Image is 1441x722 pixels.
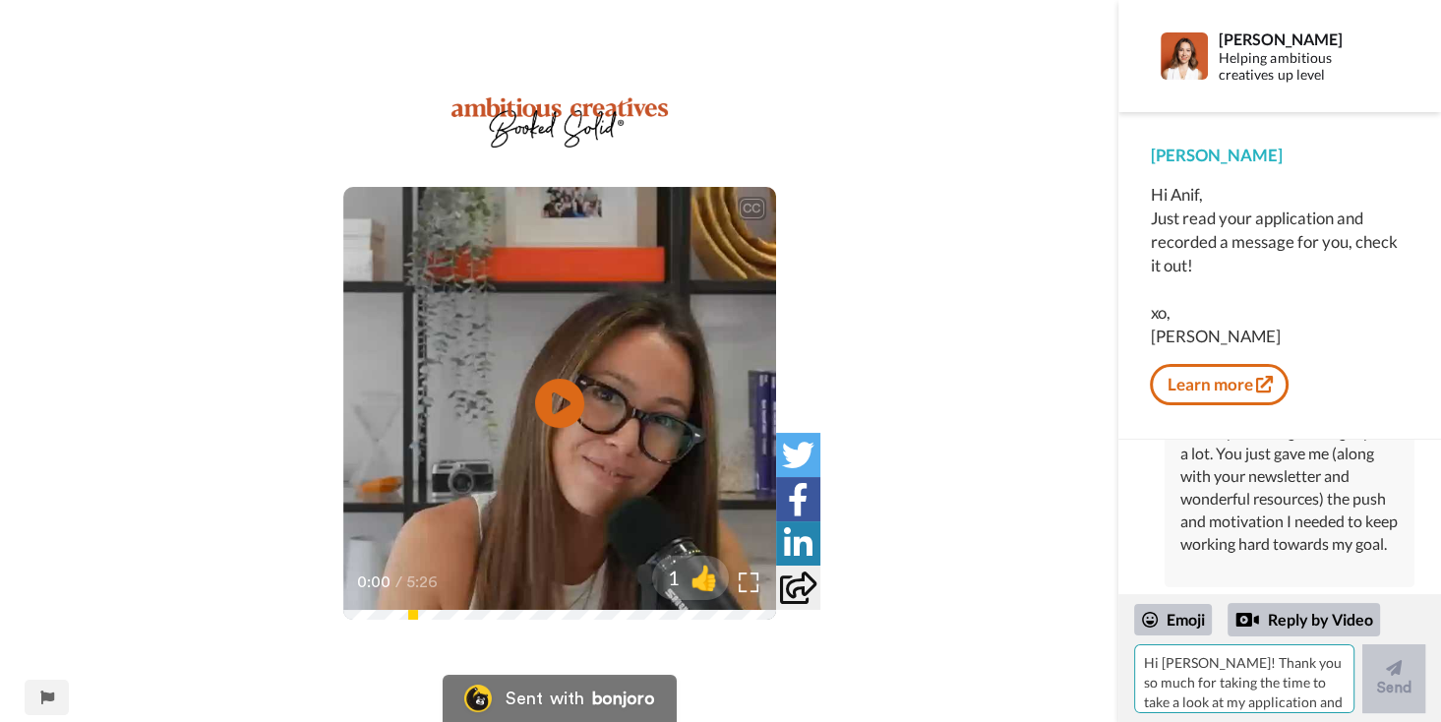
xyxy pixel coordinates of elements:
div: Sent with [506,690,584,707]
div: Helping ambitious creatives up level [1218,50,1388,84]
div: Reply by Video [1228,603,1380,636]
span: 1 [652,564,680,591]
div: CC [740,199,764,218]
span: 👍 [680,562,729,593]
span: 0:00 [357,571,391,594]
div: bonjoro [592,690,655,707]
div: Emoji [1134,604,1212,635]
span: / [395,571,402,594]
span: 5:26 [406,571,441,594]
div: [PERSON_NAME] [1218,30,1388,48]
button: 1👍 [652,556,729,600]
img: Profile Image [1161,32,1208,80]
img: Bonjoro Logo [464,685,492,712]
button: Send [1362,644,1425,713]
a: Bonjoro LogoSent withbonjoro [443,675,677,722]
div: Reply by Video [1235,608,1259,632]
div: [PERSON_NAME] [1150,144,1410,167]
div: Hi Anif, Just read your application and recorded a message for you, check it out! xo, [PERSON_NAME] [1150,183,1410,348]
img: 26f5a31a-b68d-4b39-b469-695bc938e63e [451,97,668,148]
a: Learn more [1150,364,1289,405]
